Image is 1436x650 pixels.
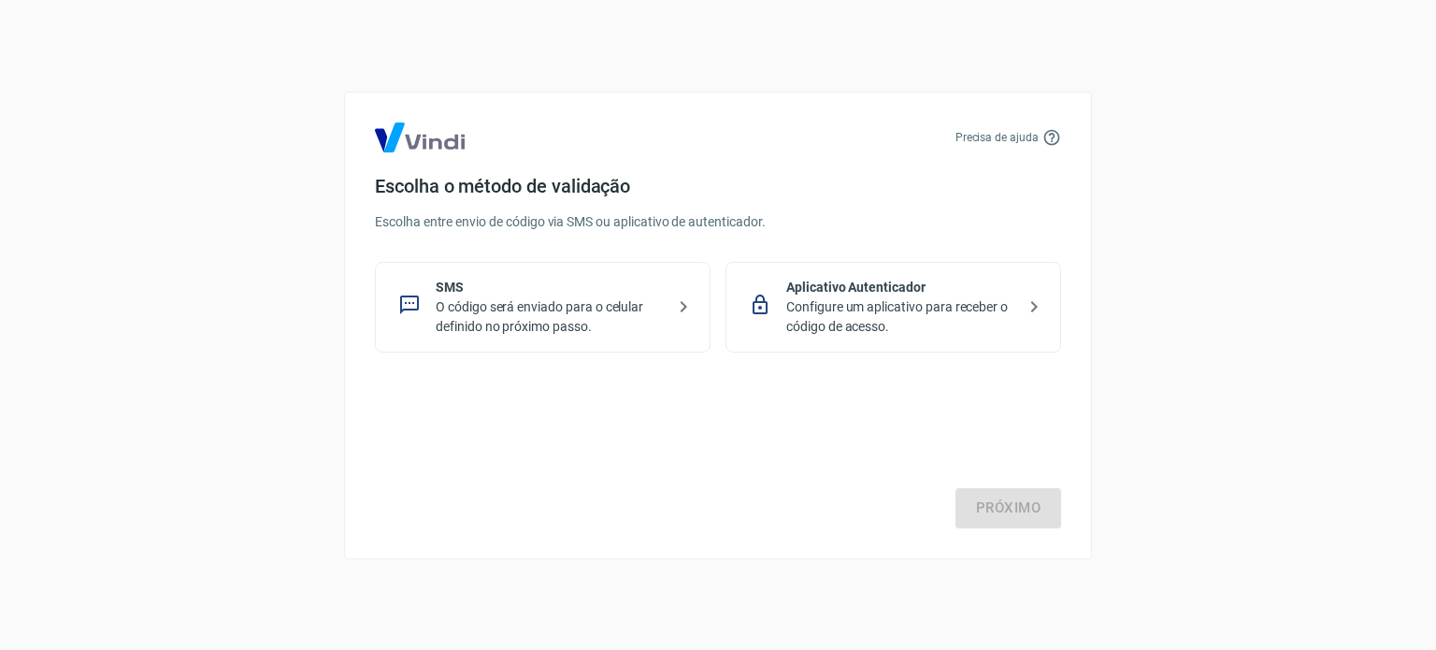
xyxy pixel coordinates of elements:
p: SMS [436,278,665,297]
p: Aplicativo Autenticador [786,278,1015,297]
div: SMSO código será enviado para o celular definido no próximo passo. [375,262,711,353]
p: Configure um aplicativo para receber o código de acesso. [786,297,1015,337]
p: Precisa de ajuda [955,129,1039,146]
div: Aplicativo AutenticadorConfigure um aplicativo para receber o código de acesso. [725,262,1061,353]
img: Logo Vind [375,123,465,152]
p: O código será enviado para o celular definido no próximo passo. [436,297,665,337]
h4: Escolha o método de validação [375,175,1061,197]
p: Escolha entre envio de código via SMS ou aplicativo de autenticador. [375,212,1061,232]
